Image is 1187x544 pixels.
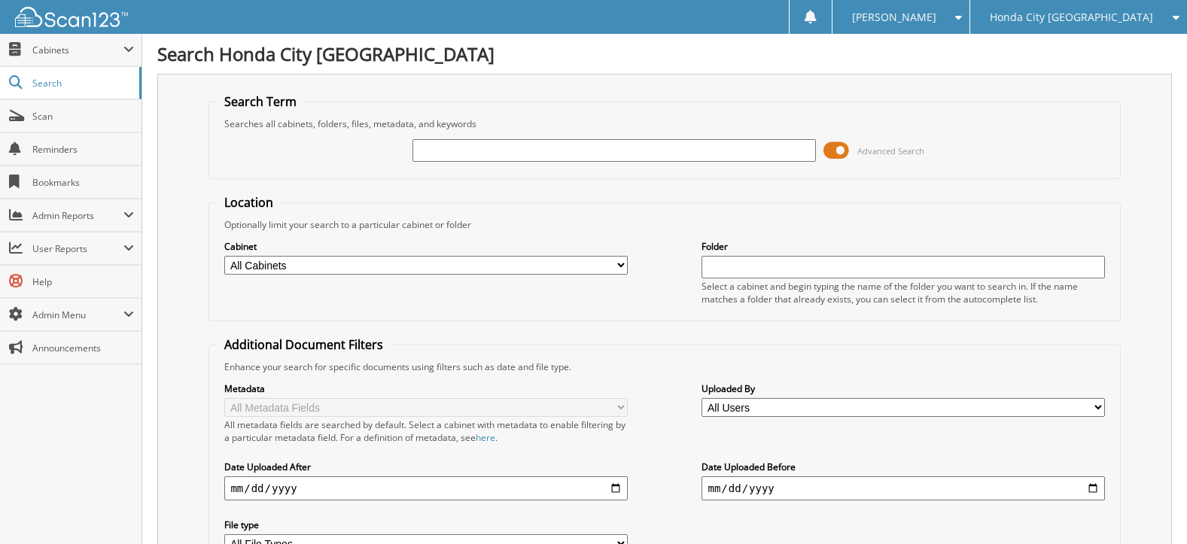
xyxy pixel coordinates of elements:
span: Announcements [32,342,134,354]
div: Select a cabinet and begin typing the name of the folder you want to search in. If the name match... [702,280,1104,305]
div: Enhance your search for specific documents using filters such as date and file type. [217,360,1112,373]
label: Uploaded By [702,382,1104,395]
a: here [476,431,495,444]
span: Search [32,77,132,90]
label: Date Uploaded Before [702,460,1104,473]
span: [PERSON_NAME] [852,13,936,22]
span: Honda City [GEOGRAPHIC_DATA] [990,13,1153,22]
img: scan123-logo-white.svg [15,7,128,27]
span: Scan [32,110,134,123]
span: Reminders [32,143,134,156]
span: User Reports [32,242,123,255]
legend: Search Term [217,93,304,110]
span: Admin Menu [32,308,123,321]
label: Cabinet [224,240,627,253]
span: Admin Reports [32,209,123,222]
legend: Location [217,194,281,211]
label: File type [224,518,627,531]
legend: Additional Document Filters [217,336,391,353]
div: Searches all cabinets, folders, files, metadata, and keywords [217,117,1112,130]
span: Bookmarks [32,176,134,189]
div: All metadata fields are searched by default. Select a cabinet with metadata to enable filtering b... [224,418,627,444]
input: start [224,476,627,500]
h1: Search Honda City [GEOGRAPHIC_DATA] [157,41,1172,66]
span: Cabinets [32,44,123,56]
span: Advanced Search [857,145,924,157]
label: Metadata [224,382,627,395]
span: Help [32,275,134,288]
input: end [702,476,1104,500]
div: Optionally limit your search to a particular cabinet or folder [217,218,1112,231]
label: Date Uploaded After [224,460,627,473]
label: Folder [702,240,1104,253]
